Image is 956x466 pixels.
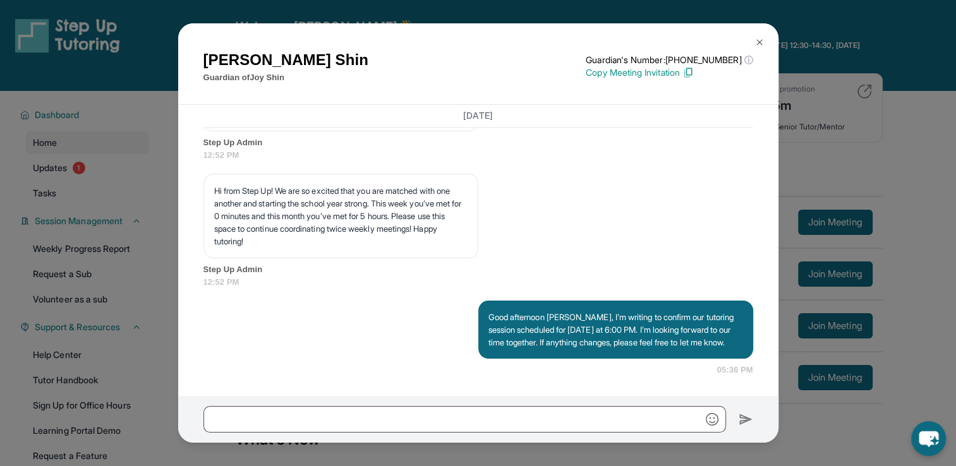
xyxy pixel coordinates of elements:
[911,421,946,456] button: chat-button
[682,67,694,78] img: Copy Icon
[203,110,753,122] h3: [DATE]
[586,66,753,79] p: Copy Meeting Invitation
[203,71,368,84] p: Guardian of Joy Shin
[203,149,753,162] span: 12:52 PM
[706,413,718,426] img: Emoji
[739,412,753,427] img: Send icon
[203,136,753,149] span: Step Up Admin
[744,54,753,66] span: ⓘ
[754,37,765,47] img: Close Icon
[214,184,468,248] p: Hi from Step Up! We are so excited that you are matched with one another and starting the school ...
[203,49,368,71] h1: [PERSON_NAME] Shin
[717,364,753,376] span: 05:36 PM
[586,54,753,66] p: Guardian's Number: [PHONE_NUMBER]
[203,263,753,276] span: Step Up Admin
[203,276,753,289] span: 12:52 PM
[488,311,743,349] p: Good afternoon [PERSON_NAME], I’m writing to confirm our tutoring session scheduled for [DATE] at...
